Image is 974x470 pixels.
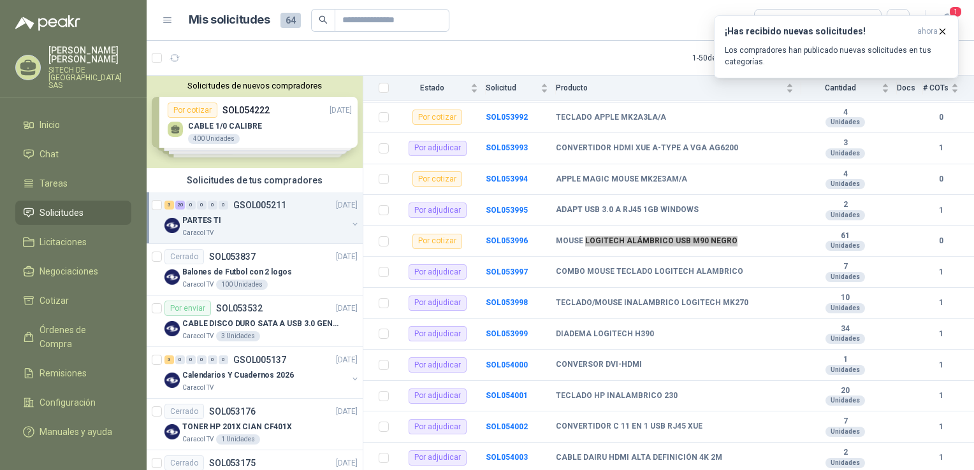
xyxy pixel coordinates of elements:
[825,395,865,406] div: Unidades
[412,110,462,125] div: Por cotizar
[15,142,131,166] a: Chat
[164,301,211,316] div: Por enviar
[556,205,699,215] b: ADAPT USB 3.0 A RJ45 1GB WINDOWS
[762,13,789,27] div: Todas
[233,355,286,364] p: GSOL005137
[409,203,467,218] div: Por adjudicar
[917,26,938,37] span: ahora
[409,141,467,156] div: Por adjudicar
[40,264,98,278] span: Negociaciones
[147,399,363,450] a: CerradoSOL053176[DATE] Company LogoTONER HP 201X CIAN CF401XCaracol TV1 Unidades
[15,171,131,196] a: Tareas
[556,267,743,277] b: COMBO MOUSE TECLADO LOGITECH ALAMBRICO
[208,355,217,364] div: 0
[15,259,131,283] a: Negociaciones
[147,296,363,347] a: Por enviarSOL053532[DATE] Company LogoCABLE DISCO DURO SATA A USB 3.0 GENERICOCaracol TV3 Unidades
[409,388,467,404] div: Por adjudicar
[923,173,959,185] b: 0
[486,391,528,400] a: SOL054001
[825,334,865,344] div: Unidades
[923,204,959,217] b: 1
[164,424,180,439] img: Company Logo
[801,108,889,118] b: 4
[801,417,889,427] b: 7
[936,9,959,32] button: 1
[486,360,528,369] b: SOL054000
[336,354,358,366] p: [DATE]
[923,390,959,402] b: 1
[164,218,180,233] img: Company Logo
[40,294,69,308] span: Cotizar
[164,197,360,238] a: 3 20 0 0 0 0 GSOL005211[DATE] Company LogoPARTES TICaracol TV
[164,355,174,364] div: 3
[801,200,889,210] b: 2
[486,174,528,183] a: SOL053994
[189,11,270,29] h1: Mis solicitudes
[15,361,131,385] a: Remisiones
[40,235,87,249] span: Licitaciones
[186,201,196,210] div: 0
[556,76,801,101] th: Producto
[15,318,131,356] a: Órdenes de Compra
[209,459,256,467] p: SOL053175
[923,328,959,340] b: 1
[208,201,217,210] div: 0
[40,118,60,132] span: Inicio
[164,404,204,419] div: Cerrado
[825,458,865,468] div: Unidades
[556,391,678,401] b: TECLADO HP INALAMBRICO 230
[409,296,467,311] div: Por adjudicar
[801,324,889,334] b: 34
[486,143,528,152] b: SOL053993
[825,117,865,127] div: Unidades
[486,76,556,101] th: Solicitud
[164,249,204,264] div: Cerrado
[164,352,360,393] a: 3 0 0 0 0 0 GSOL005137[DATE] Company LogoCalendarios Y Cuadernos 2026Caracol TV
[182,383,214,393] p: Caracol TV
[336,251,358,263] p: [DATE]
[15,15,80,31] img: Logo peakr
[219,201,228,210] div: 0
[15,201,131,225] a: Solicitudes
[801,262,889,272] b: 7
[923,266,959,278] b: 1
[233,201,286,210] p: GSOL005211
[336,406,358,418] p: [DATE]
[209,252,256,261] p: SOL053837
[182,318,341,330] p: CABLE DISCO DURO SATA A USB 3.0 GENERICO
[486,267,528,276] a: SOL053997
[556,143,738,153] b: CONVERTIDOR HDMI XUE A-TYPE A VGA AG6200
[825,427,865,437] div: Unidades
[409,419,467,434] div: Por adjudicar
[486,113,528,122] a: SOL053992
[182,434,214,445] p: Caracol TV
[556,113,666,123] b: TECLADO APPLE MK2A3LA/A
[336,457,358,469] p: [DATE]
[556,422,702,432] b: CONVERTIDOR C 11 EN 1 USB RJ45 XUE
[336,199,358,211] p: [DATE]
[216,280,268,290] div: 100 Unidades
[486,298,528,307] a: SOL053998
[209,407,256,416] p: SOL053176
[486,236,528,245] a: SOL053996
[147,244,363,296] a: CerradoSOL053837[DATE] Company LogoBalones de Futbol con 2 logosCaracol TV100 Unidades
[40,366,87,380] span: Remisiones
[486,453,528,462] a: SOL054003
[216,434,260,445] div: 1 Unidades
[147,168,363,192] div: Solicitudes de tus compradores
[216,304,263,313] p: SOL053532
[923,452,959,464] b: 1
[412,234,462,249] div: Por cotizar
[486,206,528,215] b: SOL053995
[923,142,959,154] b: 1
[396,83,468,92] span: Estado
[801,386,889,396] b: 20
[923,421,959,433] b: 1
[556,329,654,339] b: DIADEMA LOGITECH H390
[486,422,528,431] a: SOL054002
